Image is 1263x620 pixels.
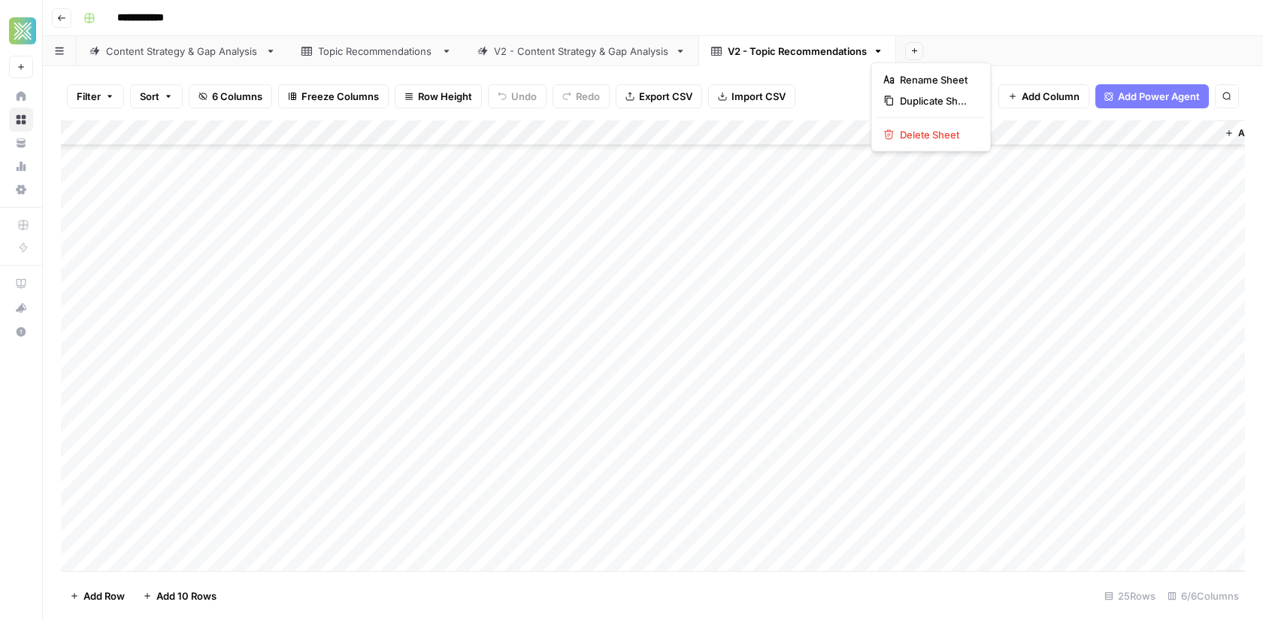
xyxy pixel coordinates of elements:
span: Row Height [418,89,472,104]
a: AirOps Academy [9,272,33,296]
button: Row Height [395,84,482,108]
span: Filter [77,89,101,104]
span: Import CSV [731,89,786,104]
div: What's new? [10,296,32,319]
button: Sort [130,84,183,108]
button: Filter [67,84,124,108]
button: Add Row [61,584,134,608]
button: 6 Columns [189,84,272,108]
span: 6 Columns [212,89,262,104]
button: Add Power Agent [1095,84,1209,108]
span: Undo [511,89,537,104]
div: Content Strategy & Gap Analysis [106,44,259,59]
span: Add Column [1022,89,1080,104]
a: Your Data [9,131,33,155]
div: 6/6 Columns [1162,584,1245,608]
button: Export CSV [616,84,702,108]
img: Xponent21 Logo [9,17,36,44]
button: Undo [488,84,547,108]
button: Workspace: Xponent21 [9,12,33,50]
button: Add Column [998,84,1089,108]
a: Usage [9,154,33,178]
a: V2 - Topic Recommendations [698,36,896,66]
span: Add Row [83,588,125,603]
div: V2 - Topic Recommendations [728,44,867,59]
a: Home [9,84,33,108]
span: Duplicate Sheet [900,93,972,108]
span: Redo [576,89,600,104]
a: Content Strategy & Gap Analysis [77,36,289,66]
div: V2 - Content Strategy & Gap Analysis [494,44,669,59]
div: 25 Rows [1098,584,1162,608]
a: Settings [9,178,33,202]
button: Import CSV [708,84,795,108]
span: Freeze Columns [301,89,379,104]
span: Rename Sheet [900,72,972,87]
button: Help + Support [9,320,33,344]
button: Freeze Columns [278,84,389,108]
a: Browse [9,108,33,132]
button: What's new? [9,296,33,320]
button: Redo [553,84,610,108]
span: Export CSV [639,89,692,104]
div: Topic Recommendations [318,44,435,59]
span: Add 10 Rows [156,588,217,603]
a: V2 - Content Strategy & Gap Analysis [465,36,698,66]
span: Add Power Agent [1118,89,1200,104]
a: Topic Recommendations [289,36,465,66]
span: Sort [140,89,159,104]
span: Delete Sheet [900,127,972,142]
button: Add 10 Rows [134,584,226,608]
